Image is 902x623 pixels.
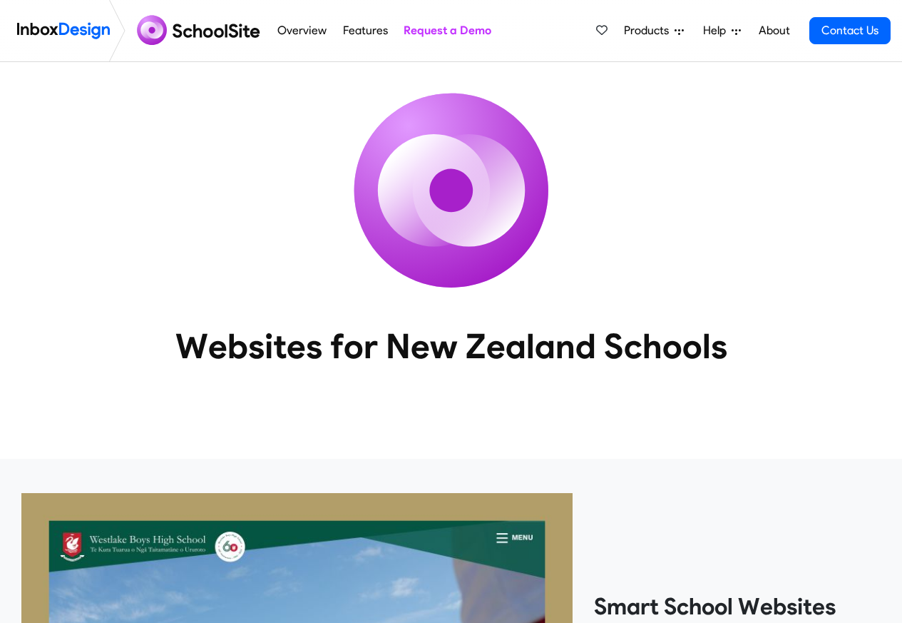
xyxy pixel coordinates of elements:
[274,16,331,45] a: Overview
[809,17,891,44] a: Contact Us
[697,16,747,45] a: Help
[703,22,732,39] span: Help
[618,16,690,45] a: Products
[113,325,790,368] heading: Websites for New Zealand Schools
[323,62,580,319] img: icon_schoolsite.svg
[399,16,495,45] a: Request a Demo
[131,14,270,48] img: schoolsite logo
[754,16,794,45] a: About
[339,16,391,45] a: Features
[624,22,675,39] span: Products
[594,592,881,621] heading: Smart School Websites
